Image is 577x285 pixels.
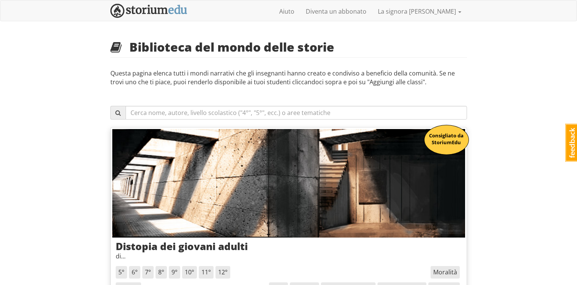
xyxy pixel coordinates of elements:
font: 6° [132,268,138,276]
font: Diventa un abbonato [306,7,366,16]
font: Aiuto [279,7,294,16]
font: Distopia dei giovani adulti [116,239,248,253]
font: 12° [218,268,228,276]
font: Moralità [433,268,457,276]
img: StoriumEDU [110,4,187,18]
a: Diventa un abbonato [300,2,372,21]
font: La signora [PERSON_NAME] [378,7,456,16]
font: 9° [171,268,178,276]
font: Consigliato da StoriumEdu [429,132,464,146]
font: di [116,252,121,260]
font: ... [121,252,126,260]
font: 7° [145,268,151,276]
font: 8° [158,268,164,276]
font: 11° [201,268,211,276]
font: Biblioteca del mondo delle storie [129,39,334,55]
font: 10° [185,268,194,276]
font: Questa pagina elenca tutti i mondi narrativi che gli insegnanti hanno creato e condiviso a benefi... [110,69,455,86]
input: Cerca nome, autore, livello scolastico ("4°", "5°", ecc.) o aree tematiche [126,106,467,120]
a: Aiuto [274,2,300,21]
font: 5° [118,268,124,276]
a: La signora [PERSON_NAME] [372,2,467,21]
img: Un corridoio moderno, realizzato in cemento e decorato con angoli strani. [112,129,465,238]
